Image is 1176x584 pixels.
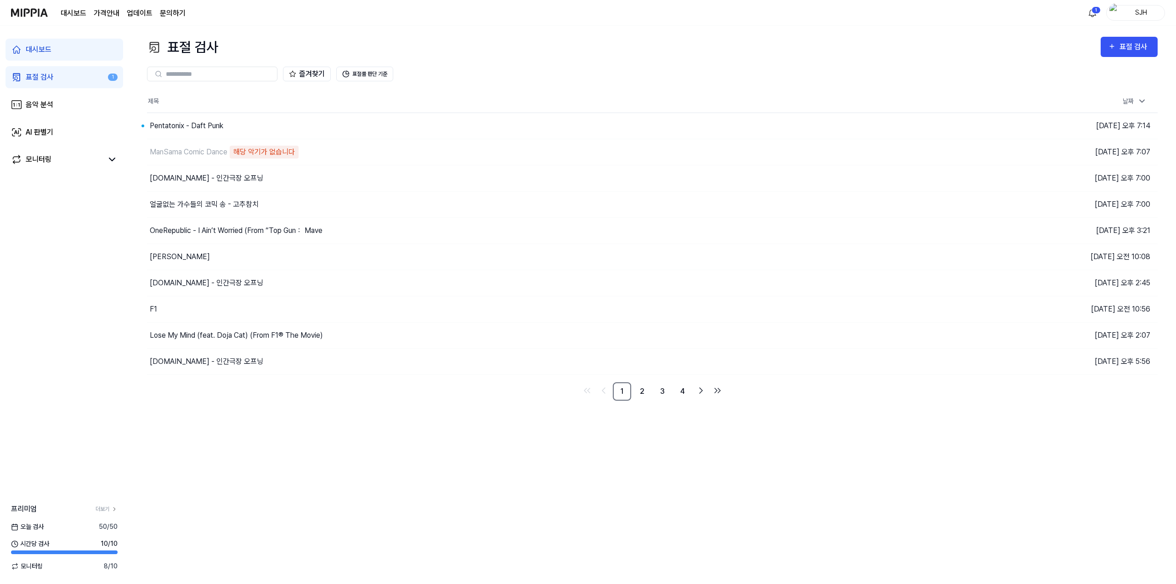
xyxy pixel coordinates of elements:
td: [DATE] 오후 7:00 [905,165,1158,191]
div: Lose My Mind (feat. Doja Cat) (From F1® The Movie) [150,330,323,341]
div: 표절 검사 [26,72,53,83]
span: 50 / 50 [99,522,118,532]
a: Go to next page [694,383,708,398]
span: 오늘 검사 [11,522,44,532]
td: [DATE] 오후 7:14 [905,113,1158,139]
span: 모니터링 [11,561,43,571]
td: [DATE] 오후 5:56 [905,348,1158,374]
div: OneRepublic - I Ain’t Worried (From “Top Gun： Mave [150,225,322,236]
div: ManSama Comic Dance [150,147,227,158]
div: 얼굴없는 가수들의 코믹 송 - 고추참치 [150,199,259,210]
nav: pagination [147,382,1158,401]
a: 업데이트 [127,8,153,19]
td: [DATE] 오후 7:07 [905,139,1158,165]
div: 1 [108,74,118,81]
td: [DATE] 오전 10:08 [905,244,1158,270]
div: 음악 분석 [26,99,53,110]
div: AI 판별기 [26,127,53,138]
td: [DATE] 오후 3:21 [905,217,1158,244]
a: 대시보드 [6,39,123,61]
td: [DATE] 오후 7:00 [905,191,1158,217]
td: [DATE] 오전 10:56 [905,296,1158,322]
div: 해당 악기가 없습니다 [230,146,299,159]
span: 10 / 10 [101,539,118,549]
button: 가격안내 [94,8,119,19]
a: 1 [613,382,631,401]
a: 음악 분석 [6,94,123,116]
button: 표절률 판단 기준 [336,67,393,81]
td: [DATE] 오후 2:45 [905,270,1158,296]
span: 8 / 10 [104,561,118,571]
div: Pentatonix - Daft Punk [150,120,223,131]
a: 모니터링 [11,154,103,165]
button: 즐겨찾기 [283,67,331,81]
div: [DOMAIN_NAME] - 인간극장 오프닝 [150,278,263,289]
img: 알림 [1087,7,1098,18]
span: 프리미엄 [11,504,37,515]
a: 문의하기 [160,8,186,19]
a: Go to first page [580,383,594,398]
div: SJH [1123,7,1159,17]
span: 시간당 검사 [11,539,49,549]
a: Go to previous page [596,383,611,398]
div: [DOMAIN_NAME] - 인간극장 오프닝 [150,356,263,367]
td: [DATE] 오후 2:07 [905,322,1158,348]
button: 알림1 [1085,6,1100,20]
div: [DOMAIN_NAME] - 인간극장 오프닝 [150,173,263,184]
div: 표절 검사 [1119,41,1150,53]
div: 표절 검사 [147,37,218,57]
button: profileSJH [1106,5,1165,21]
button: 표절 검사 [1101,37,1158,57]
div: F1 [150,304,157,315]
a: AI 판별기 [6,121,123,143]
a: 4 [673,382,692,401]
a: 2 [633,382,651,401]
a: 3 [653,382,672,401]
img: profile [1109,4,1120,22]
th: 제목 [147,91,905,113]
a: 대시보드 [61,8,86,19]
a: Go to last page [710,383,725,398]
div: [PERSON_NAME] [150,251,210,262]
div: 대시보드 [26,44,51,55]
div: 모니터링 [26,154,51,165]
div: 날짜 [1119,94,1150,109]
div: 1 [1091,6,1101,14]
a: 표절 검사1 [6,66,123,88]
a: 더보기 [96,505,118,513]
